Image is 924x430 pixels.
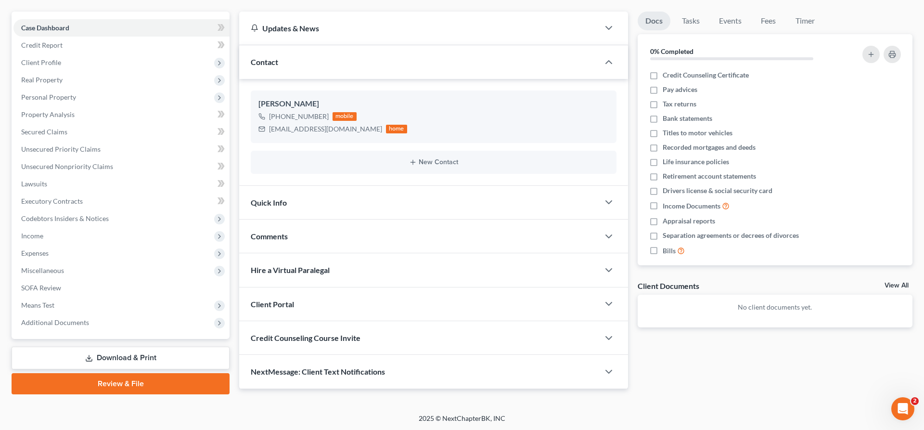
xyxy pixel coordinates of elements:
[333,112,357,121] div: mobile
[251,232,288,241] span: Comments
[663,171,756,181] span: Retirement account statements
[788,12,822,30] a: Timer
[251,333,360,342] span: Credit Counseling Course Invite
[638,281,699,291] div: Client Documents
[663,231,799,240] span: Separation agreements or decrees of divorces
[13,106,230,123] a: Property Analysis
[21,249,49,257] span: Expenses
[663,157,729,167] span: Life insurance policies
[251,265,330,274] span: Hire a Virtual Paralegal
[21,232,43,240] span: Income
[645,302,905,312] p: No client documents yet.
[21,301,54,309] span: Means Test
[663,186,772,195] span: Drivers license & social security card
[21,24,69,32] span: Case Dashboard
[13,37,230,54] a: Credit Report
[21,266,64,274] span: Miscellaneous
[251,23,588,33] div: Updates & News
[21,162,113,170] span: Unsecured Nonpriority Claims
[13,141,230,158] a: Unsecured Priority Claims
[251,198,287,207] span: Quick Info
[21,197,83,205] span: Executory Contracts
[891,397,914,420] iframe: Intercom live chat
[12,373,230,394] a: Review & File
[13,193,230,210] a: Executory Contracts
[13,158,230,175] a: Unsecured Nonpriority Claims
[663,216,715,226] span: Appraisal reports
[753,12,784,30] a: Fees
[885,282,909,289] a: View All
[21,214,109,222] span: Codebtors Insiders & Notices
[663,99,696,109] span: Tax returns
[663,143,756,152] span: Recorded mortgages and deeds
[663,70,749,80] span: Credit Counseling Certificate
[251,300,294,309] span: Client Portal
[711,12,749,30] a: Events
[638,12,670,30] a: Docs
[251,367,385,376] span: NextMessage: Client Text Notifications
[650,47,693,55] strong: 0% Completed
[13,175,230,193] a: Lawsuits
[258,158,609,166] button: New Contact
[663,246,676,256] span: Bills
[21,93,76,101] span: Personal Property
[663,128,732,138] span: Titles to motor vehicles
[663,114,712,123] span: Bank statements
[12,347,230,369] a: Download & Print
[258,98,609,110] div: [PERSON_NAME]
[13,123,230,141] a: Secured Claims
[663,85,697,94] span: Pay advices
[21,145,101,153] span: Unsecured Priority Claims
[21,318,89,326] span: Additional Documents
[13,279,230,297] a: SOFA Review
[269,124,382,134] div: [EMAIL_ADDRESS][DOMAIN_NAME]
[269,112,329,121] div: [PHONE_NUMBER]
[674,12,707,30] a: Tasks
[251,57,278,66] span: Contact
[21,110,75,118] span: Property Analysis
[21,180,47,188] span: Lawsuits
[911,397,919,405] span: 2
[13,19,230,37] a: Case Dashboard
[21,284,61,292] span: SOFA Review
[663,201,720,211] span: Income Documents
[386,125,407,133] div: home
[21,76,63,84] span: Real Property
[21,41,63,49] span: Credit Report
[21,128,67,136] span: Secured Claims
[21,58,61,66] span: Client Profile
